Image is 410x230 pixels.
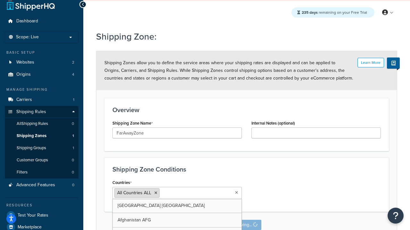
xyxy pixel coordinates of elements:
[73,145,74,151] span: 1
[5,87,78,92] div: Manage Shipping
[73,97,74,103] span: 1
[5,130,78,142] li: Shipping Zones
[5,50,78,55] div: Basic Setup
[118,217,151,223] span: Afghanistan AFG
[5,179,78,191] li: Advanced Features
[72,121,74,126] span: 0
[5,57,78,68] li: Websites
[5,166,78,178] a: Filters0
[5,94,78,106] a: Carriers1
[112,180,132,185] label: Countries
[104,59,353,81] span: Shipping Zones allow you to define the service areas where your shipping rates are displayed and ...
[18,225,42,230] span: Marketplace
[112,106,381,113] h3: Overview
[113,213,242,227] a: Afghanistan AFG
[5,106,78,179] li: Shipping Rules
[5,94,78,106] li: Carriers
[5,69,78,80] a: Origins4
[17,145,46,151] span: Shipping Groups
[16,60,34,65] span: Websites
[72,157,74,163] span: 0
[5,154,78,166] a: Customer Groups0
[302,10,318,15] strong: 235 days
[112,166,381,173] h3: Shipping Zone Conditions
[387,57,400,69] button: Show Help Docs
[5,179,78,191] a: Advanced Features0
[112,121,153,126] label: Shipping Zone Name
[18,213,48,218] span: Test Your Rates
[16,19,38,24] span: Dashboard
[5,142,78,154] a: Shipping Groups1
[5,15,78,27] a: Dashboard
[72,182,74,188] span: 0
[72,170,74,175] span: 0
[5,69,78,80] li: Origins
[16,72,31,77] span: Origins
[5,142,78,154] li: Shipping Groups
[17,121,48,126] span: All Shipping Rules
[5,166,78,178] li: Filters
[17,170,28,175] span: Filters
[16,97,32,103] span: Carriers
[5,118,78,130] a: AllShipping Rules0
[72,72,74,77] span: 4
[5,57,78,68] a: Websites2
[16,34,39,40] span: Scope: Live
[117,189,151,196] span: All Countries ALL
[302,10,367,15] span: remaining on your Free Trial
[16,109,46,115] span: Shipping Rules
[388,208,404,224] button: Open Resource Center
[118,202,205,209] span: [GEOGRAPHIC_DATA] [GEOGRAPHIC_DATA]
[17,157,48,163] span: Customer Groups
[5,130,78,142] a: Shipping Zones1
[5,106,78,118] a: Shipping Rules
[113,199,242,213] a: [GEOGRAPHIC_DATA] [GEOGRAPHIC_DATA]
[5,154,78,166] li: Customer Groups
[16,182,55,188] span: Advanced Features
[72,60,74,65] span: 2
[72,133,74,139] span: 1
[96,30,389,43] h1: Shipping Zone:
[5,203,78,208] div: Resources
[251,121,295,126] label: Internal Notes (optional)
[17,133,46,139] span: Shipping Zones
[357,58,384,67] button: Learn More
[5,210,78,221] a: Test Your Rates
